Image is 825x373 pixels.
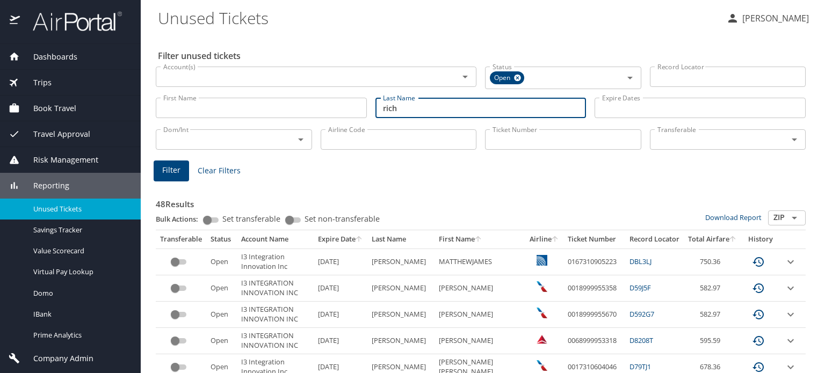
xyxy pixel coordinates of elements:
td: I3 INTEGRATION INNOVATION INC [237,275,314,302]
span: Risk Management [20,154,98,166]
td: Open [206,248,237,275]
td: Open [206,328,237,354]
td: 0068999953318 [563,328,625,354]
td: [DATE] [314,275,367,302]
td: [PERSON_NAME] [367,248,435,275]
th: Account Name [237,230,314,248]
td: 750.36 [684,248,741,275]
button: expand row [784,282,797,295]
h1: Unused Tickets [158,1,718,34]
span: Virtual Pay Lookup [33,267,128,277]
td: MATTHEWJAMES [435,248,525,275]
td: Open [206,302,237,328]
span: Value Scorecard [33,246,128,256]
td: [DATE] [314,328,367,354]
span: Set transferable [222,215,280,223]
h2: Filter unused tickets [158,47,808,64]
button: Open [623,70,638,85]
span: Travel Approval [20,128,90,140]
th: Status [206,230,237,248]
td: I3 Integration Innovation Inc [237,248,314,275]
a: D592G7 [629,309,654,319]
button: expand row [784,308,797,321]
button: sort [552,236,559,243]
td: I3 INTEGRATION INNOVATION INC [237,328,314,354]
button: Open [787,132,802,147]
img: American Airlines [537,360,547,371]
span: Company Admin [20,353,93,364]
button: Open [293,132,308,147]
td: 0018999955358 [563,275,625,302]
a: Download Report [705,213,762,222]
th: Airline [525,230,563,248]
th: Record Locator [625,230,684,248]
td: [DATE] [314,248,367,275]
button: sort [475,236,482,243]
td: [PERSON_NAME] [367,275,435,302]
a: D59J5F [629,283,651,292]
span: Savings Tracker [33,225,128,235]
a: DBL3LJ [629,257,652,266]
td: [DATE] [314,302,367,328]
span: IBank [33,309,128,319]
p: Bulk Actions: [156,214,207,224]
a: D79TJ1 [629,362,651,371]
img: United Airlines [537,255,547,266]
td: [PERSON_NAME] [367,328,435,354]
span: Book Travel [20,103,76,114]
td: 595.59 [684,328,741,354]
img: Delta Airlines [537,334,547,345]
button: sort [729,236,737,243]
th: History [741,230,780,248]
td: [PERSON_NAME] [435,328,525,354]
td: 582.97 [684,302,741,328]
span: Trips [20,77,52,89]
th: Expire Date [314,230,367,248]
th: Total Airfare [684,230,741,248]
div: Transferable [160,235,202,244]
td: 0018999955670 [563,302,625,328]
button: Open [787,210,802,225]
span: Domo [33,288,128,298]
span: Prime Analytics [33,330,128,340]
td: I3 INTEGRATION INNOVATION INC [237,302,314,328]
button: [PERSON_NAME] [722,9,813,28]
button: Filter [154,160,189,181]
img: American Airlines [537,281,547,292]
button: expand row [784,334,797,347]
th: Last Name [367,230,435,248]
span: Filter [162,164,180,177]
td: [PERSON_NAME] [435,275,525,302]
button: expand row [784,255,797,268]
span: Clear Filters [198,164,241,178]
h3: 48 Results [156,192,806,210]
td: [PERSON_NAME] [435,302,525,328]
td: Open [206,275,237,302]
span: Open [490,72,517,84]
p: [PERSON_NAME] [739,12,809,25]
td: 0167310905223 [563,248,625,275]
span: Unused Tickets [33,204,128,214]
button: Clear Filters [193,161,245,181]
span: Set non-transferable [305,215,380,223]
img: icon-airportal.png [10,11,21,32]
th: First Name [435,230,525,248]
button: sort [356,236,363,243]
td: 582.97 [684,275,741,302]
img: American Airlines [537,308,547,318]
div: Open [490,71,524,84]
span: Reporting [20,180,69,192]
button: Open [458,69,473,84]
img: airportal-logo.png [21,11,122,32]
a: D8208T [629,335,653,345]
td: [PERSON_NAME] [367,302,435,328]
span: Dashboards [20,51,77,63]
th: Ticket Number [563,230,625,248]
